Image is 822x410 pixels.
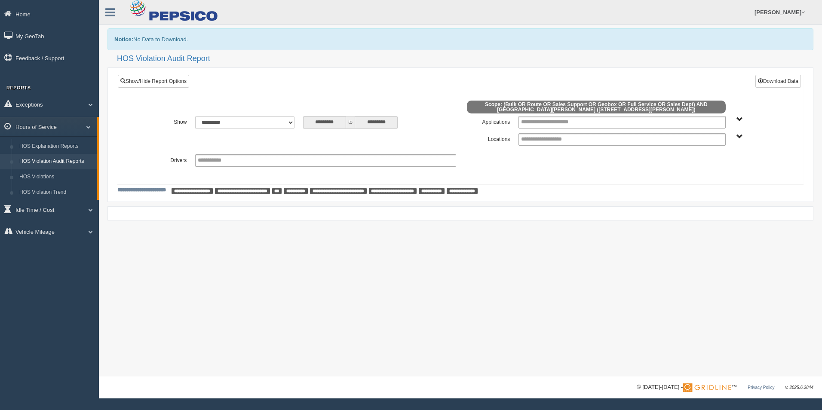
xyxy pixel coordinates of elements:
a: Privacy Policy [748,385,774,390]
a: HOS Violations [15,169,97,185]
label: Applications [460,116,514,126]
a: HOS Explanation Reports [15,139,97,154]
label: Drivers [137,154,191,165]
div: No Data to Download. [107,28,813,50]
img: Gridline [683,383,731,392]
a: HOS Violation Trend [15,185,97,200]
label: Locations [460,133,514,144]
a: HOS Violation Audit Reports [15,154,97,169]
h2: HOS Violation Audit Report [117,55,813,63]
div: © [DATE]-[DATE] - ™ [637,383,813,392]
button: Download Data [755,75,801,88]
label: Show [137,116,191,126]
b: Notice: [114,36,133,43]
a: Show/Hide Report Options [118,75,189,88]
span: Scope: (Bulk OR Route OR Sales Support OR Geobox OR Full Service OR Sales Dept) AND [GEOGRAPHIC_D... [467,101,726,113]
span: to [346,116,355,129]
span: v. 2025.6.2844 [785,385,813,390]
